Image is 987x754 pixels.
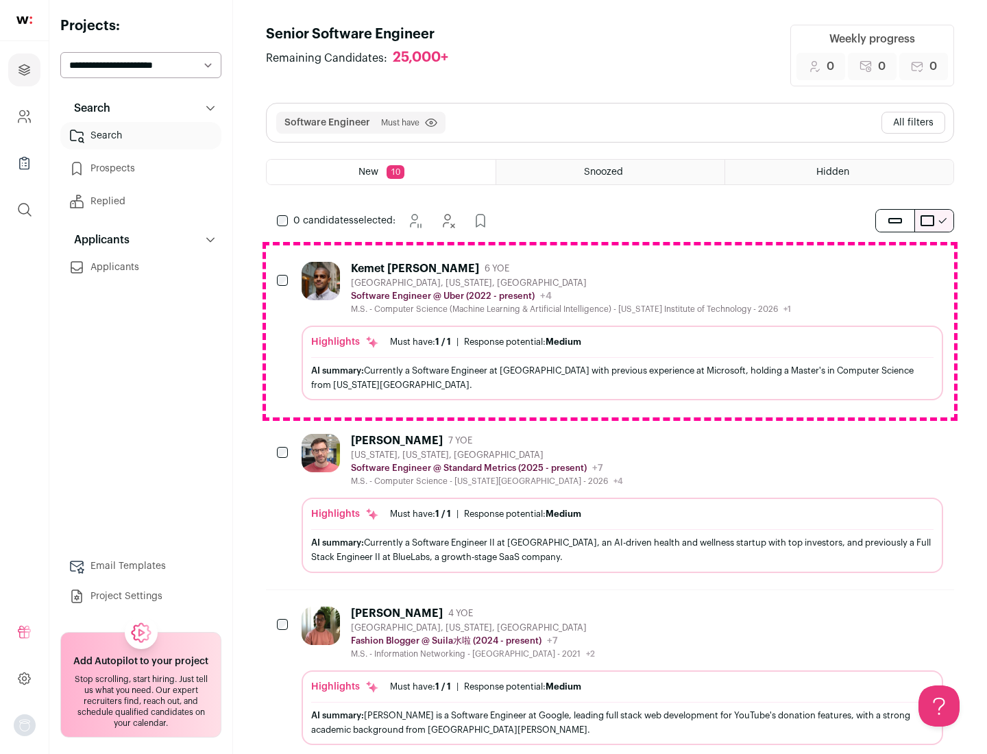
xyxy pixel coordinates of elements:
span: 0 [929,58,937,75]
button: Applicants [60,226,221,254]
button: Add to Prospects [467,207,494,234]
a: Project Settings [60,583,221,610]
span: New [358,167,378,177]
div: 25,000+ [393,49,448,66]
p: Search [66,100,110,117]
div: M.S. - Computer Science (Machine Learning & Artificial Intelligence) - [US_STATE] Institute of Te... [351,304,791,315]
a: Company and ATS Settings [8,100,40,133]
h2: Add Autopilot to your project [73,655,208,668]
iframe: Help Scout Beacon - Open [918,685,960,727]
div: M.S. - Computer Science - [US_STATE][GEOGRAPHIC_DATA] - 2026 [351,476,623,487]
span: 7 YOE [448,435,472,446]
p: Software Engineer @ Uber (2022 - present) [351,291,535,302]
a: [PERSON_NAME] 4 YOE [GEOGRAPHIC_DATA], [US_STATE], [GEOGRAPHIC_DATA] Fashion Blogger @ Suila水啦 (2... [302,607,943,745]
div: Currently a Software Engineer at [GEOGRAPHIC_DATA] with previous experience at Microsoft, holding... [311,363,934,392]
div: Stop scrolling, start hiring. Just tell us what you need. Our expert recruiters find, reach out, ... [69,674,212,729]
div: Highlights [311,335,379,349]
img: 927442a7649886f10e33b6150e11c56b26abb7af887a5a1dd4d66526963a6550.jpg [302,262,340,300]
div: Response potential: [464,337,581,348]
div: M.S. - Information Networking - [GEOGRAPHIC_DATA] - 2021 [351,648,595,659]
span: Snoozed [584,167,623,177]
div: Highlights [311,507,379,521]
button: Hide [434,207,461,234]
button: Software Engineer [284,116,370,130]
button: Search [60,95,221,122]
span: Must have [381,117,419,128]
span: Medium [546,509,581,518]
ul: | [390,337,581,348]
button: Snooze [401,207,428,234]
div: Response potential: [464,681,581,692]
span: +4 [613,477,623,485]
div: [PERSON_NAME] [351,434,443,448]
span: Remaining Candidates: [266,50,387,66]
span: 1 / 1 [435,509,451,518]
span: Hidden [816,167,849,177]
a: Email Templates [60,552,221,580]
a: Snoozed [496,160,724,184]
a: Projects [8,53,40,86]
img: wellfound-shorthand-0d5821cbd27db2630d0214b213865d53afaa358527fdda9d0ea32b1df1b89c2c.svg [16,16,32,24]
a: Hidden [725,160,953,184]
p: Software Engineer @ Standard Metrics (2025 - present) [351,463,587,474]
span: selected: [293,214,395,228]
a: Company Lists [8,147,40,180]
div: [US_STATE], [US_STATE], [GEOGRAPHIC_DATA] [351,450,623,461]
div: [GEOGRAPHIC_DATA], [US_STATE], [GEOGRAPHIC_DATA] [351,278,791,289]
span: Medium [546,337,581,346]
button: All filters [881,112,945,134]
div: [PERSON_NAME] [351,607,443,620]
span: +1 [783,305,791,313]
span: 0 [878,58,886,75]
p: Fashion Blogger @ Suila水啦 (2024 - present) [351,635,541,646]
div: Must have: [390,681,451,692]
img: 92c6d1596c26b24a11d48d3f64f639effaf6bd365bf059bea4cfc008ddd4fb99.jpg [302,434,340,472]
h1: Senior Software Engineer [266,25,462,44]
ul: | [390,681,581,692]
span: +7 [592,463,603,473]
span: Medium [546,682,581,691]
span: +2 [586,650,595,658]
span: 0 [827,58,834,75]
h2: Projects: [60,16,221,36]
img: ebffc8b94a612106133ad1a79c5dcc917f1f343d62299c503ebb759c428adb03.jpg [302,607,340,645]
a: Search [60,122,221,149]
a: Prospects [60,155,221,182]
div: Response potential: [464,509,581,520]
div: Highlights [311,680,379,694]
span: 0 candidates [293,216,354,226]
span: +4 [540,291,552,301]
a: Add Autopilot to your project Stop scrolling, start hiring. Just tell us what you need. Our exper... [60,632,221,738]
span: 4 YOE [448,608,473,619]
div: Must have: [390,337,451,348]
span: 6 YOE [485,263,509,274]
span: +7 [547,636,558,646]
a: Applicants [60,254,221,281]
span: 1 / 1 [435,682,451,691]
a: [PERSON_NAME] 7 YOE [US_STATE], [US_STATE], [GEOGRAPHIC_DATA] Software Engineer @ Standard Metric... [302,434,943,572]
div: Weekly progress [829,31,915,47]
span: AI summary: [311,366,364,375]
a: Replied [60,188,221,215]
div: Currently a Software Engineer II at [GEOGRAPHIC_DATA], an AI-driven health and wellness startup w... [311,535,934,564]
img: nopic.png [14,714,36,736]
button: Open dropdown [14,714,36,736]
p: Applicants [66,232,130,248]
span: AI summary: [311,538,364,547]
span: 1 / 1 [435,337,451,346]
span: 10 [387,165,404,179]
ul: | [390,509,581,520]
a: Kemet [PERSON_NAME] 6 YOE [GEOGRAPHIC_DATA], [US_STATE], [GEOGRAPHIC_DATA] Software Engineer @ Ub... [302,262,943,400]
div: [PERSON_NAME] is a Software Engineer at Google, leading full stack web development for YouTube's ... [311,708,934,737]
div: Kemet [PERSON_NAME] [351,262,479,276]
div: [GEOGRAPHIC_DATA], [US_STATE], [GEOGRAPHIC_DATA] [351,622,595,633]
span: AI summary: [311,711,364,720]
div: Must have: [390,509,451,520]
